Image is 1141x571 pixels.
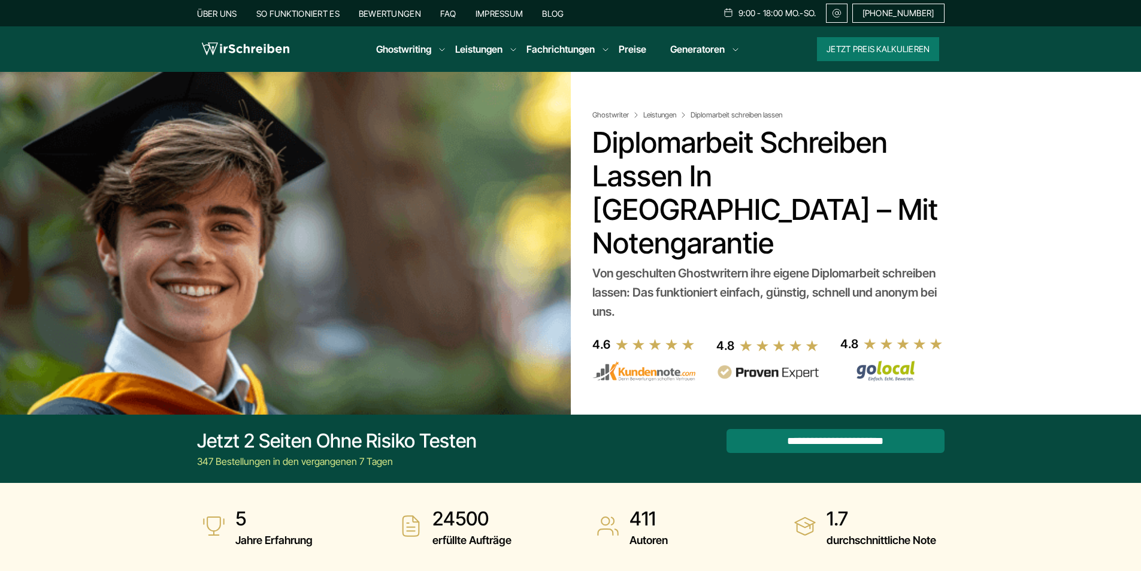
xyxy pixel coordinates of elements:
[399,514,423,538] img: erfüllte Aufträge
[256,8,340,19] a: So funktioniert es
[235,507,313,531] strong: 5
[739,339,819,352] img: stars
[202,514,226,538] img: Jahre Erfahrung
[376,42,431,56] a: Ghostwriting
[455,42,503,56] a: Leistungen
[670,42,725,56] a: Generatoren
[817,37,939,61] button: Jetzt Preis kalkulieren
[526,42,595,56] a: Fachrichtungen
[827,507,936,531] strong: 1.7
[862,8,934,18] span: [PHONE_NUMBER]
[739,8,816,18] span: 9:00 - 18:00 Mo.-So.
[691,110,782,120] span: Diplomarbeit schreiben lassen
[432,531,512,550] span: erfüllte Aufträge
[840,360,943,382] img: Wirschreiben Bewertungen
[716,336,734,355] div: 4.8
[615,338,695,351] img: stars
[852,4,945,23] a: [PHONE_NUMBER]
[840,334,858,354] div: 4.8
[723,8,734,17] img: Schedule
[432,507,512,531] strong: 24500
[793,514,817,538] img: durchschnittliche Note
[202,40,289,58] img: logo wirschreiben
[827,531,936,550] span: durchschnittliche Note
[592,110,641,120] a: Ghostwriter
[863,337,943,351] img: stars
[542,8,564,19] a: Blog
[716,365,819,380] img: provenexpert reviews
[359,8,421,19] a: Bewertungen
[592,126,939,260] h1: Diplomarbeit schreiben lassen in [GEOGRAPHIC_DATA] – Mit Notengarantie
[629,531,668,550] span: Autoren
[197,429,477,453] div: Jetzt 2 Seiten ohne Risiko testen
[596,514,620,538] img: Autoren
[592,264,939,321] div: Von geschulten Ghostwritern ihre eigene Diplomarbeit schreiben lassen: Das funktioniert einfach, ...
[440,8,456,19] a: FAQ
[619,43,646,55] a: Preise
[197,454,477,469] div: 347 Bestellungen in den vergangenen 7 Tagen
[476,8,523,19] a: Impressum
[643,110,688,120] a: Leistungen
[592,335,610,354] div: 4.6
[831,8,842,18] img: Email
[592,361,695,382] img: kundennote
[629,507,668,531] strong: 411
[197,8,237,19] a: Über uns
[235,531,313,550] span: Jahre Erfahrung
